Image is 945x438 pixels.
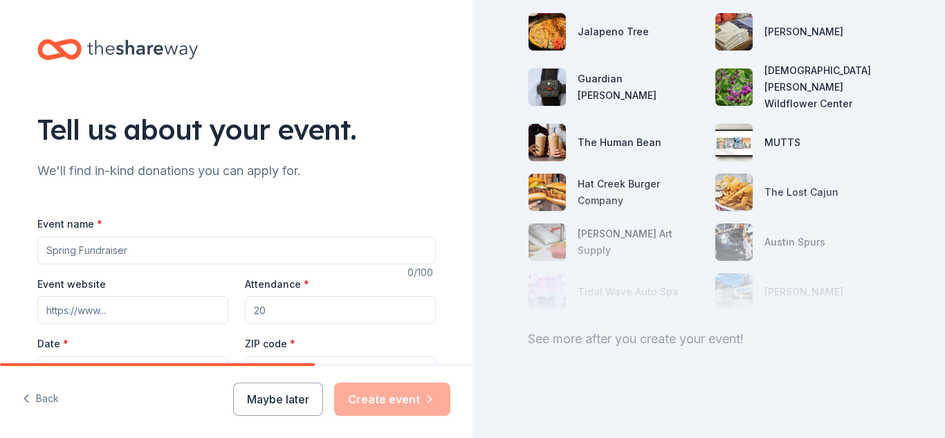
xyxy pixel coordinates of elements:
img: photo for Jalapeno Tree [529,13,566,51]
div: We'll find in-kind donations you can apply for. [37,160,436,182]
input: Spring Fundraiser [37,237,436,264]
div: Tell us about your event. [37,110,436,149]
img: photo for The Human Bean [529,124,566,161]
label: Event name [37,217,102,231]
img: photo for Lady Bird Johnson Wildflower Center [715,69,753,106]
button: Maybe later [233,383,323,416]
img: photo for MUTTS [715,124,753,161]
input: 12345 (U.S. only) [245,356,436,384]
label: Date [37,337,228,351]
div: See more after you create your event! [528,328,890,350]
div: Jalapeno Tree [578,24,649,40]
div: MUTTS [764,134,800,151]
label: ZIP code [245,337,295,351]
div: 0 /100 [407,264,436,281]
input: 20 [245,296,436,324]
button: Pick a date [37,356,228,384]
div: The Human Bean [578,134,661,151]
input: https://www... [37,296,228,324]
div: [PERSON_NAME] [764,24,843,40]
img: photo for Guardian Angel Device [529,69,566,106]
button: Back [22,385,59,414]
div: Guardian [PERSON_NAME] [578,71,704,104]
div: [DEMOGRAPHIC_DATA][PERSON_NAME] Wildflower Center [764,62,890,112]
span: Pick a date [71,362,122,378]
img: photo for Murdoch's [715,13,753,51]
label: Event website [37,277,106,291]
label: Attendance [245,277,309,291]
